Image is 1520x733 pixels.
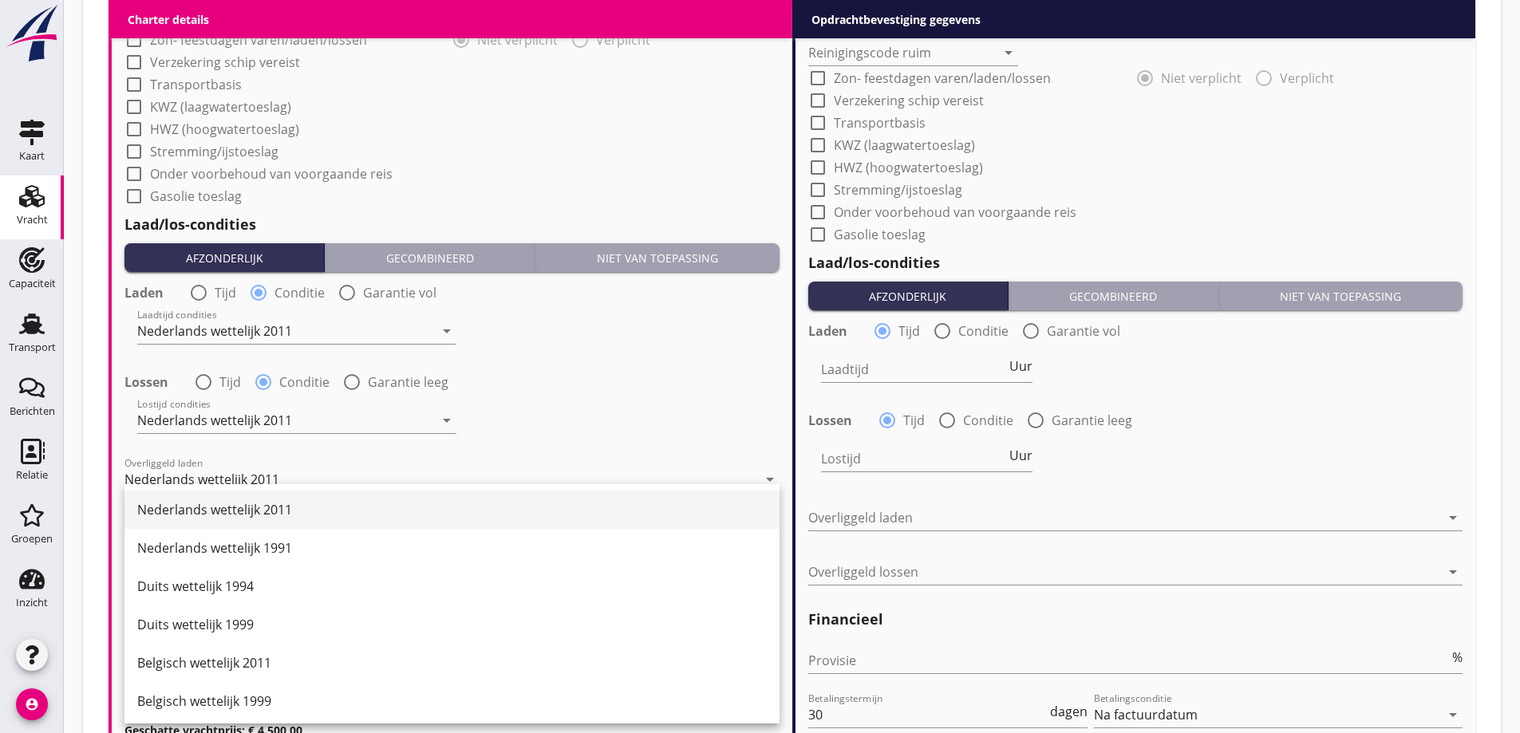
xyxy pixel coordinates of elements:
label: Zon- feestdagen varen/laden/lossen [834,70,1051,86]
label: Verzekering schip vereist [150,54,300,70]
input: Lostijd [821,446,1006,471]
label: KWZ (laagwatertoeslag) [834,137,975,153]
i: arrow_drop_down [1217,5,1236,24]
label: Verzekering schip vereist [834,93,984,108]
button: Afzonderlijk [808,282,1009,310]
label: Tijd [898,323,920,339]
label: Garantie vol [1047,323,1120,339]
label: Stremming/ijstoeslag [834,182,962,198]
i: arrow_drop_down [760,470,780,489]
input: Reinigingscode ruim [124,2,312,27]
div: Belgisch wettelijk 1999 [137,692,767,711]
div: Relatie [16,470,48,480]
img: logo-small.a267ee39.svg [3,4,61,63]
i: arrow_drop_down [437,321,456,341]
div: Transport [9,342,56,353]
i: arrow_drop_down [1443,562,1463,581]
label: KWZ (laagwatertoeslag) [150,99,291,115]
label: Conditie [274,285,325,301]
div: Afzonderlijk [815,288,1001,305]
label: Gasolie toeslag [834,227,926,242]
div: Vracht [17,215,48,225]
button: Afzonderlijk [124,243,325,272]
i: arrow_drop_down [315,5,334,24]
strong: Lossen [124,374,168,390]
div: Duits wettelijk 1999 [137,615,767,634]
label: Transportbasis [150,77,242,93]
div: Nederlands wettelijk 2011 [137,500,767,519]
label: Tijd [903,412,925,428]
i: arrow_drop_down [1443,5,1463,24]
button: Niet van toepassing [1219,282,1463,310]
button: Gecombineerd [325,243,535,272]
div: % [1449,651,1463,664]
div: Gecombineerd [1015,288,1212,305]
input: 1e product laatst vervoerd [808,2,996,27]
input: Laadtijd [821,357,1006,382]
input: 3e product laatst vervoerd [1244,2,1439,27]
label: Garantie leeg [1052,412,1132,428]
div: Gecombineerd [331,250,528,266]
div: Inzicht [16,597,48,608]
input: 2e product laatst vervoerd [1026,2,1214,27]
label: Onder voorbehoud van voorgaande reis [834,204,1076,220]
div: Berichten [10,406,55,416]
label: Garantie leeg [368,374,448,390]
label: Conditie [963,412,1013,428]
label: Tijd [219,374,241,390]
div: Capaciteit [9,278,56,289]
div: Nederlands wettelijk 2011 [137,324,292,338]
label: Stremming/ijstoeslag [150,144,278,160]
strong: Laden [808,323,847,339]
div: Belgisch wettelijk 2011 [137,653,767,672]
i: arrow_drop_down [999,43,1018,62]
h2: Laad/los-condities [808,252,1463,274]
i: arrow_drop_down [999,5,1018,24]
div: Groepen [11,534,53,544]
div: Niet van toepassing [1226,288,1456,305]
div: dagen [1047,705,1088,718]
label: Garantie vol [363,285,436,301]
i: account_circle [16,688,48,720]
label: Conditie [958,323,1009,339]
label: Gasolie toeslag [150,188,242,204]
i: arrow_drop_down [1443,508,1463,527]
label: HWZ (hoogwatertoeslag) [150,121,299,137]
label: Transportbasis [834,115,926,131]
h2: Laad/los-condities [124,214,780,235]
div: Duits wettelijk 1994 [137,577,767,596]
span: Uur [1009,360,1032,372]
span: Uur [1009,449,1032,462]
label: Tijd [215,285,236,301]
div: Nederlands wettelijk 2011 [124,472,279,487]
button: Niet van toepassing [535,243,779,272]
label: HWZ (hoogwatertoeslag) [834,160,983,175]
input: Provisie [808,648,1450,673]
label: Conditie [279,374,330,390]
div: Afzonderlijk [131,250,318,266]
strong: Laden [124,285,164,301]
i: arrow_drop_down [437,411,456,430]
label: Onder voorbehoud van voorgaande reis [150,166,393,182]
strong: Lossen [808,412,852,428]
div: Nederlands wettelijk 2011 [137,413,292,428]
button: Gecombineerd [1009,282,1219,310]
div: Nederlands wettelijk 1991 [137,538,767,558]
input: Betalingstermijn [808,702,1048,727]
h2: Financieel [808,609,1463,630]
input: Reinigingscode ruim [808,40,996,65]
div: Na factuurdatum [1094,707,1198,722]
div: Kaart [19,151,45,161]
div: Niet van toepassing [542,250,772,266]
label: Zon- feestdagen varen/laden/lossen [150,32,367,48]
i: arrow_drop_down [1443,705,1463,724]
